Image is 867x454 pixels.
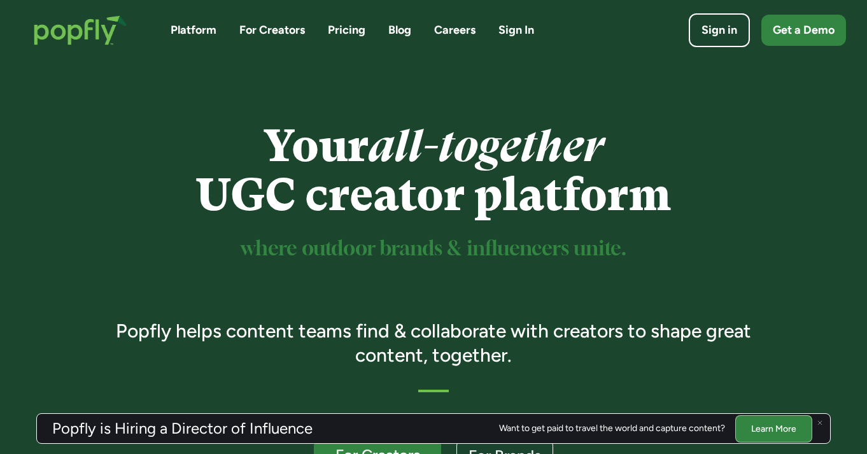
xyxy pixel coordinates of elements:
[21,3,140,58] a: home
[171,22,216,38] a: Platform
[434,22,476,38] a: Careers
[773,22,835,38] div: Get a Demo
[239,22,305,38] a: For Creators
[498,22,534,38] a: Sign In
[52,421,313,436] h3: Popfly is Hiring a Director of Influence
[388,22,411,38] a: Blog
[328,22,365,38] a: Pricing
[761,15,846,46] a: Get a Demo
[701,22,737,38] div: Sign in
[735,415,812,442] a: Learn More
[98,319,770,367] h3: Popfly helps content teams find & collaborate with creators to shape great content, together.
[369,120,603,172] em: all-together
[689,13,750,47] a: Sign in
[98,122,770,220] h1: Your UGC creator platform
[499,423,725,434] div: Want to get paid to travel the world and capture content?
[241,239,626,259] sup: where outdoor brands & influencers unite.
